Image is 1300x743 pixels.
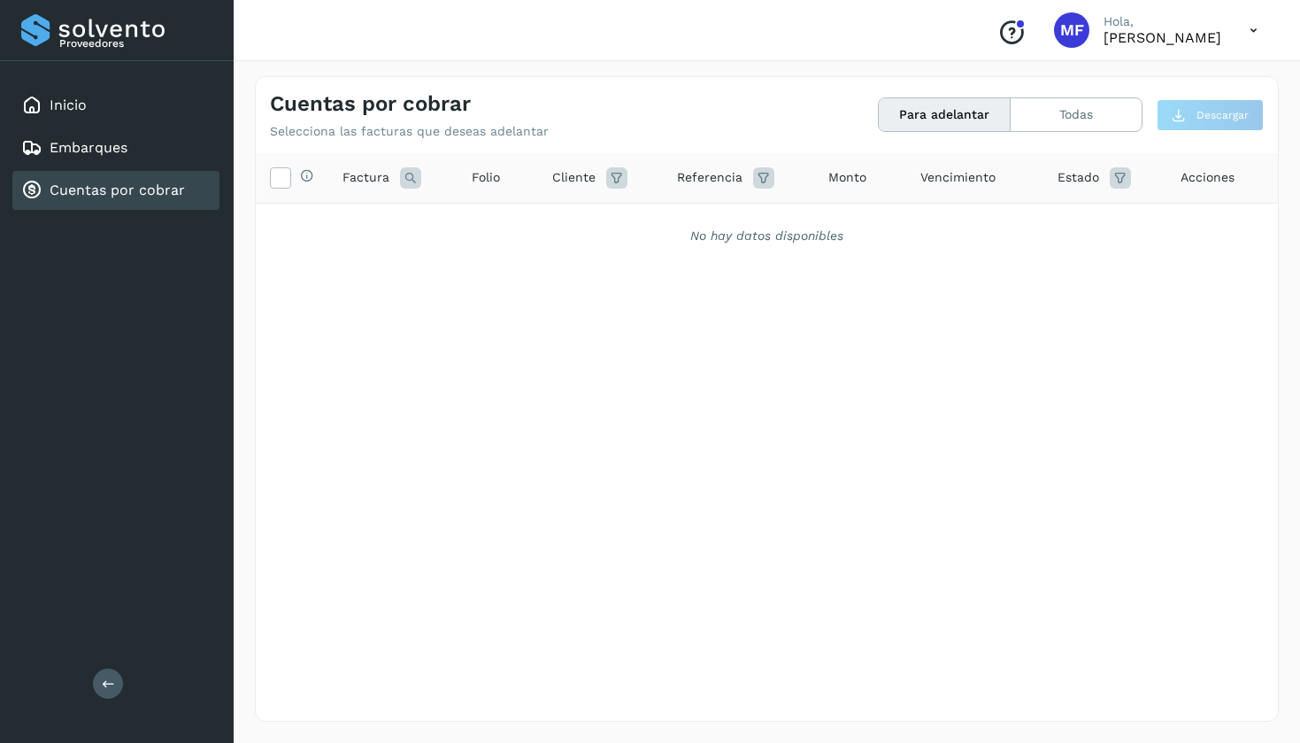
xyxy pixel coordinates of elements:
div: Inicio [12,86,219,125]
p: Hola, [1104,14,1221,29]
a: Inicio [50,97,87,113]
span: Monto [828,168,866,187]
span: Vencimiento [920,168,996,187]
span: Descargar [1196,107,1249,123]
div: Embarques [12,128,219,167]
div: Cuentas por cobrar [12,171,219,210]
button: Para adelantar [879,98,1011,131]
a: Cuentas por cobrar [50,182,185,198]
p: MONICA FONTES CHAVEZ [1104,29,1221,46]
span: Acciones [1181,168,1235,187]
span: Referencia [677,168,742,187]
a: Embarques [50,139,127,156]
p: Proveedores [59,37,212,50]
button: Todas [1011,98,1142,131]
h4: Cuentas por cobrar [270,91,471,117]
span: Cliente [552,168,596,187]
button: Descargar [1157,99,1264,131]
span: Factura [342,168,389,187]
div: No hay datos disponibles [279,227,1255,245]
span: Estado [1058,168,1099,187]
p: Selecciona las facturas que deseas adelantar [270,124,549,139]
span: Folio [472,168,500,187]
